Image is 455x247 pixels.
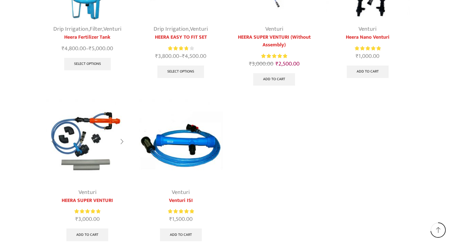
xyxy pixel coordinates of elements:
[75,214,78,224] span: ₹
[154,24,189,34] a: Drip Irrigation
[46,99,130,183] img: Heera Super Venturi
[253,73,295,86] a: Add to cart: “HEERA SUPER VENTURI (Without Assembly)”
[356,51,379,61] bdi: 1,000.00
[74,208,100,215] div: Rated 5.00 out of 5
[168,45,188,52] span: Rated out of 5
[157,66,204,78] a: Select options for “HEERA EASY TO FIT SET”
[172,188,190,197] a: Venturi
[168,208,194,215] span: Rated out of 5
[249,59,252,69] span: ₹
[64,58,111,71] a: Select options for “Heera Fertilizer Tank”
[155,51,158,61] span: ₹
[139,25,223,34] div: ,
[74,208,100,215] span: Rated out of 5
[249,59,273,69] bdi: 3,000.00
[89,44,113,53] bdi: 5,000.00
[355,45,381,52] div: Rated 5.00 out of 5
[276,59,278,69] span: ₹
[276,59,300,69] bdi: 2,500.00
[139,34,223,41] a: HEERA EASY TO FIT SET
[160,228,202,241] a: Add to cart: “Venturi ISI”
[66,228,108,241] a: Add to cart: “HEERA SUPER VENTURI”
[103,24,121,34] a: Venturi
[356,51,359,61] span: ₹
[46,25,130,34] div: , ,
[169,214,193,224] bdi: 1,500.00
[182,51,206,61] bdi: 4,500.00
[347,66,389,78] a: Add to cart: “Heera Nano Venturi”
[169,214,172,224] span: ₹
[232,34,316,49] a: HEERA SUPER VENTURI (Without Assembly)
[90,24,102,34] a: Filter
[139,197,223,205] a: Venturi ISI
[168,45,194,52] div: Rated 3.83 out of 5
[182,51,185,61] span: ₹
[155,51,179,61] bdi: 3,800.00
[359,24,376,34] a: Venturi
[46,197,130,205] a: HEERA SUPER VENTURI
[326,34,410,41] a: Heera Nano Venturi
[139,99,223,183] img: Venturi ISI
[46,34,130,41] a: Heera Fertilizer Tank
[75,214,100,224] bdi: 3,000.00
[168,208,194,215] div: Rated 5.00 out of 5
[265,24,283,34] a: Venturi
[62,44,86,53] bdi: 4,800.00
[79,188,96,197] a: Venturi
[62,44,64,53] span: ₹
[53,24,88,34] a: Drip Irrigation
[190,24,208,34] a: Venturi
[261,53,287,59] span: Rated out of 5
[261,53,287,59] div: Rated 5.00 out of 5
[355,45,381,52] span: Rated out of 5
[139,52,223,61] span: –
[46,44,130,53] span: –
[89,44,92,53] span: ₹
